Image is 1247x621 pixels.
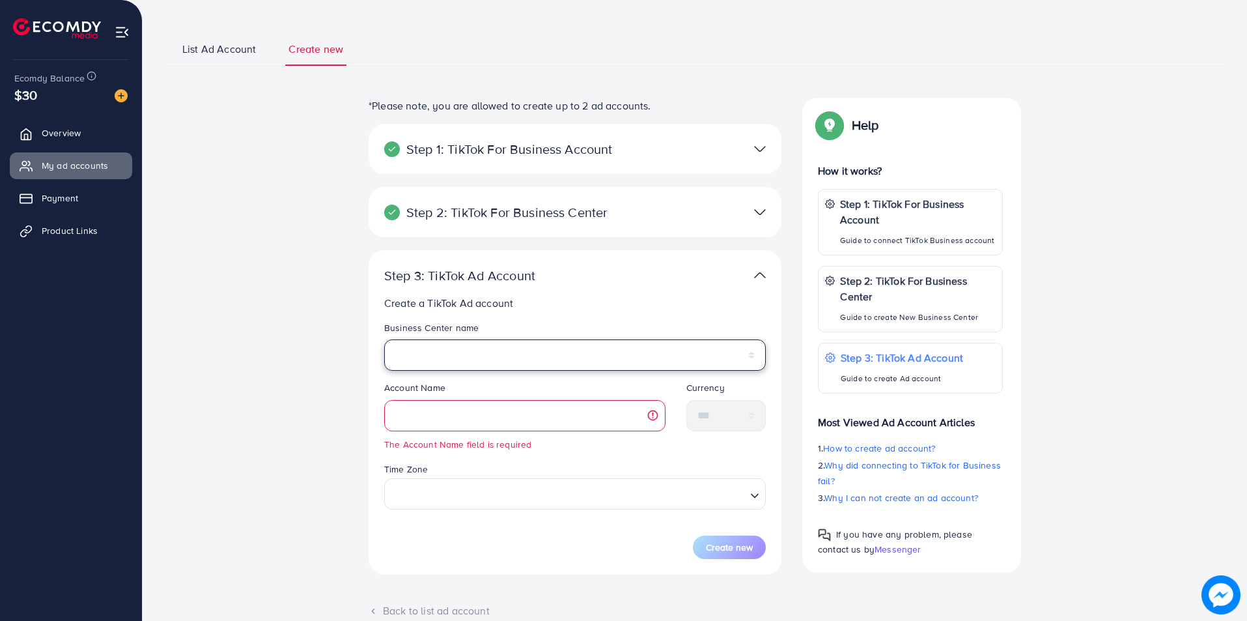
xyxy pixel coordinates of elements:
p: Create a TikTok Ad account [384,295,771,311]
p: Guide to connect TikTok Business account [840,233,996,248]
legend: Account Name [384,381,666,399]
a: Payment [10,185,132,211]
img: TikTok partner [754,266,766,285]
p: *Please note, you are allowed to create up to 2 ad accounts. [369,98,781,113]
span: My ad accounts [42,159,108,172]
small: The Account Name field is required [384,438,666,451]
span: List Ad Account [182,42,256,57]
span: Create new [288,42,343,57]
input: Search for option [390,482,745,506]
span: $30 [14,85,37,104]
img: Popup guide [818,113,841,137]
p: Step 3: TikTok Ad Account [841,350,963,366]
div: Search for option [384,478,766,510]
label: Time Zone [384,463,428,476]
legend: Currency [686,381,766,399]
span: Product Links [42,224,98,237]
img: Popup guide [818,528,831,542]
p: Step 2: TikTok For Business Center [384,205,632,220]
span: Messenger [875,543,921,556]
img: logo [13,18,101,38]
p: Step 2: TikTok For Business Center [840,273,996,304]
p: Step 1: TikTok For Business Account [384,141,632,157]
img: TikTok partner [754,203,766,222]
span: If you have any problem, please contact us by [818,528,972,556]
button: Create new [693,536,766,559]
p: Help [852,117,879,133]
p: How it works? [818,163,1003,179]
span: Why I can not create an ad account? [824,491,978,504]
p: 2. [818,457,1003,489]
span: How to create ad account? [823,442,935,455]
span: Why did connecting to TikTok for Business fail? [818,459,1001,487]
p: Guide to create New Business Center [840,310,996,325]
span: Overview [42,126,81,139]
a: Product Links [10,218,132,244]
p: Guide to create Ad account [841,371,963,386]
span: Ecomdy Balance [14,72,85,85]
a: Overview [10,120,132,146]
p: Step 1: TikTok For Business Account [840,196,996,227]
span: Create new [706,541,753,554]
img: TikTok partner [754,139,766,158]
legend: Business Center name [384,321,766,339]
p: Most Viewed Ad Account Articles [818,404,1003,430]
a: My ad accounts [10,152,132,179]
p: Step 3: TikTok Ad Account [384,268,632,283]
img: menu [115,25,130,40]
div: Back to list ad account [369,603,781,618]
img: image [115,89,128,102]
span: Payment [42,192,78,205]
p: 3. [818,490,1003,506]
img: image [1201,575,1240,614]
p: 1. [818,440,1003,456]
